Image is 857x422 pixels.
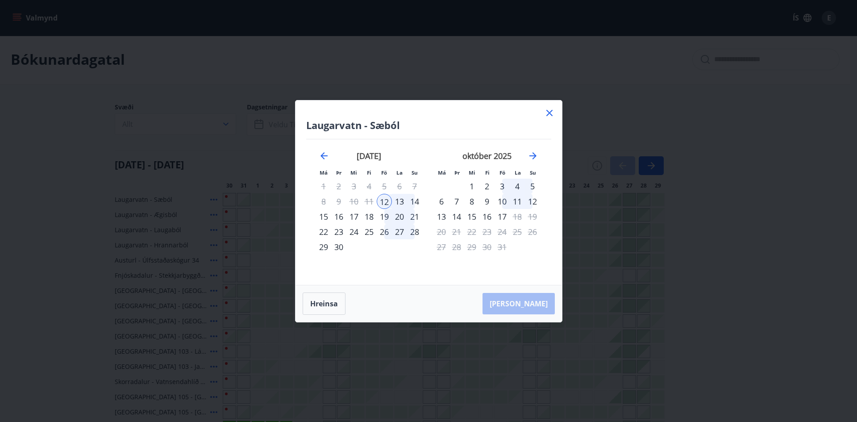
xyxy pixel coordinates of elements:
td: Selected as start date. föstudagur, 12. september 2025 [377,194,392,209]
td: Choose mánudagur, 13. október 2025 as your check-out date. It’s available. [434,209,449,224]
td: Choose föstudagur, 19. september 2025 as your check-out date. It’s available. [377,209,392,224]
div: 21 [407,209,422,224]
div: 1 [464,179,479,194]
div: 11 [510,194,525,209]
td: Choose sunnudagur, 14. september 2025 as your check-out date. It’s available. [407,194,422,209]
div: 12 [377,194,392,209]
td: Not available. föstudagur, 31. október 2025 [495,239,510,255]
div: 19 [377,209,392,224]
button: Hreinsa [303,292,345,315]
td: Choose miðvikudagur, 15. október 2025 as your check-out date. It’s available. [464,209,479,224]
td: Not available. laugardagur, 6. september 2025 [392,179,407,194]
td: Choose föstudagur, 3. október 2025 as your check-out date. It’s available. [495,179,510,194]
div: Aðeins útritun í boði [495,209,510,224]
small: La [396,169,403,176]
td: Not available. föstudagur, 24. október 2025 [495,224,510,239]
td: Choose laugardagur, 27. september 2025 as your check-out date. It’s available. [392,224,407,239]
div: 14 [407,194,422,209]
div: 10 [495,194,510,209]
td: Not available. miðvikudagur, 3. september 2025 [346,179,362,194]
div: 6 [434,194,449,209]
td: Choose þriðjudagur, 7. október 2025 as your check-out date. It’s available. [449,194,464,209]
strong: [DATE] [357,150,381,161]
td: Choose mánudagur, 22. september 2025 as your check-out date. It’s available. [316,224,331,239]
div: 2 [479,179,495,194]
small: Fö [499,169,505,176]
div: Calendar [306,139,551,274]
small: Su [412,169,418,176]
td: Not available. þriðjudagur, 21. október 2025 [449,224,464,239]
td: Not available. miðvikudagur, 22. október 2025 [464,224,479,239]
div: 13 [434,209,449,224]
div: 25 [362,224,377,239]
td: Not available. laugardagur, 18. október 2025 [510,209,525,224]
td: Choose laugardagur, 20. september 2025 as your check-out date. It’s available. [392,209,407,224]
td: Choose laugardagur, 13. september 2025 as your check-out date. It’s available. [392,194,407,209]
td: Choose miðvikudagur, 24. september 2025 as your check-out date. It’s available. [346,224,362,239]
div: 7 [449,194,464,209]
div: 26 [377,224,392,239]
small: Fi [485,169,490,176]
div: 24 [346,224,362,239]
div: 13 [392,194,407,209]
small: Su [530,169,536,176]
div: 9 [479,194,495,209]
div: 27 [392,224,407,239]
td: Choose laugardagur, 11. október 2025 as your check-out date. It’s available. [510,194,525,209]
div: 3 [495,179,510,194]
div: 16 [331,209,346,224]
strong: október 2025 [462,150,512,161]
small: Fö [381,169,387,176]
td: Not available. mánudagur, 27. október 2025 [434,239,449,255]
td: Not available. föstudagur, 5. september 2025 [377,179,392,194]
div: 14 [449,209,464,224]
div: 28 [407,224,422,239]
div: 8 [464,194,479,209]
td: Not available. fimmtudagur, 30. október 2025 [479,239,495,255]
div: Move forward to switch to the next month. [528,150,538,161]
td: Choose sunnudagur, 21. september 2025 as your check-out date. It’s available. [407,209,422,224]
td: Not available. miðvikudagur, 10. september 2025 [346,194,362,209]
td: Choose föstudagur, 10. október 2025 as your check-out date. It’s available. [495,194,510,209]
div: 30 [331,239,346,255]
td: Choose fimmtudagur, 16. október 2025 as your check-out date. It’s available. [479,209,495,224]
small: Mi [350,169,357,176]
div: Move backward to switch to the previous month. [319,150,329,161]
td: Not available. sunnudagur, 26. október 2025 [525,224,540,239]
td: Choose fimmtudagur, 25. september 2025 as your check-out date. It’s available. [362,224,377,239]
td: Choose mánudagur, 6. október 2025 as your check-out date. It’s available. [434,194,449,209]
div: 17 [346,209,362,224]
td: Choose miðvikudagur, 17. september 2025 as your check-out date. It’s available. [346,209,362,224]
td: Not available. mánudagur, 1. september 2025 [316,179,331,194]
td: Choose föstudagur, 26. september 2025 as your check-out date. It’s available. [377,224,392,239]
td: Choose þriðjudagur, 30. september 2025 as your check-out date. It’s available. [331,239,346,255]
h4: Laugarvatn - Sæból [306,118,551,132]
td: Choose mánudagur, 15. september 2025 as your check-out date. It’s available. [316,209,331,224]
td: Not available. mánudagur, 8. september 2025 [316,194,331,209]
td: Choose miðvikudagur, 1. október 2025 as your check-out date. It’s available. [464,179,479,194]
td: Choose sunnudagur, 5. október 2025 as your check-out date. It’s available. [525,179,540,194]
td: Not available. þriðjudagur, 9. september 2025 [331,194,346,209]
small: Fi [367,169,371,176]
td: Not available. fimmtudagur, 4. september 2025 [362,179,377,194]
div: 16 [479,209,495,224]
td: Not available. sunnudagur, 19. október 2025 [525,209,540,224]
small: La [515,169,521,176]
td: Choose miðvikudagur, 8. október 2025 as your check-out date. It’s available. [464,194,479,209]
td: Not available. fimmtudagur, 23. október 2025 [479,224,495,239]
small: Mi [469,169,475,176]
td: Not available. mánudagur, 20. október 2025 [434,224,449,239]
div: 15 [464,209,479,224]
div: 18 [362,209,377,224]
td: Choose mánudagur, 29. september 2025 as your check-out date. It’s available. [316,239,331,255]
td: Not available. þriðjudagur, 28. október 2025 [449,239,464,255]
td: Choose föstudagur, 17. október 2025 as your check-out date. It’s available. [495,209,510,224]
small: Þr [336,169,341,176]
td: Choose þriðjudagur, 23. september 2025 as your check-out date. It’s available. [331,224,346,239]
td: Choose sunnudagur, 28. september 2025 as your check-out date. It’s available. [407,224,422,239]
small: Þr [454,169,460,176]
div: Aðeins útritun í boði [362,179,377,194]
td: Choose fimmtudagur, 2. október 2025 as your check-out date. It’s available. [479,179,495,194]
td: Not available. fimmtudagur, 11. september 2025 [362,194,377,209]
div: 23 [331,224,346,239]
